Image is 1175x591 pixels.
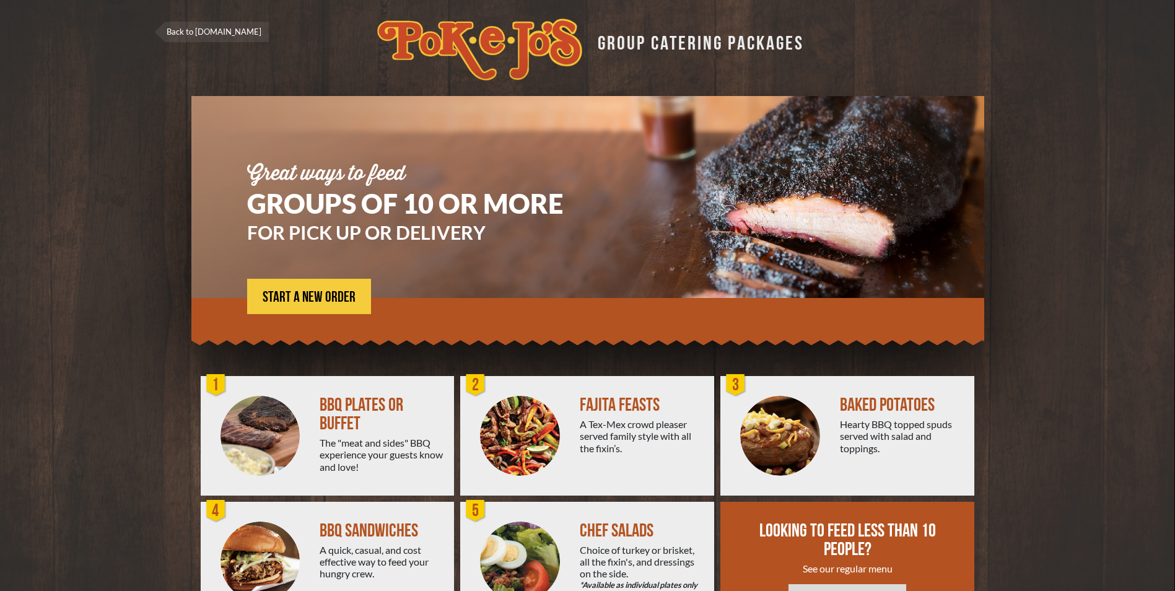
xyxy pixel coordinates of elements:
[247,164,600,184] div: Great ways to feed
[247,223,600,242] h3: FOR PICK UP OR DELIVERY
[320,396,444,433] div: BBQ PLATES OR BUFFET
[204,373,229,398] div: 1
[377,19,582,81] img: logo.svg
[480,396,560,476] img: PEJ-Fajitas.png
[247,279,371,314] a: START A NEW ORDER
[463,499,488,523] div: 5
[320,544,444,580] div: A quick, casual, and cost effective way to feed your hungry crew.
[221,396,300,476] img: PEJ-BBQ-Buffet.png
[740,396,820,476] img: PEJ-Baked-Potato.png
[758,563,938,574] div: See our regular menu
[320,522,444,540] div: BBQ SANDWICHES
[840,396,964,414] div: BAKED POTATOES
[723,373,748,398] div: 3
[154,22,269,42] a: Back to [DOMAIN_NAME]
[204,499,229,523] div: 4
[463,373,488,398] div: 2
[588,28,804,53] div: GROUP CATERING PACKAGES
[263,290,356,305] span: START A NEW ORDER
[580,579,704,591] em: *Available as individual plates only
[580,418,704,454] div: A Tex-Mex crowd pleaser served family style with all the fixin’s.
[580,396,704,414] div: FAJITA FEASTS
[580,522,704,540] div: CHEF SALADS
[320,437,444,473] div: The "meat and sides" BBQ experience your guests know and love!
[840,418,964,454] div: Hearty BBQ topped spuds served with salad and toppings.
[247,190,600,217] h1: GROUPS OF 10 OR MORE
[758,522,938,559] div: LOOKING TO FEED LESS THAN 10 PEOPLE?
